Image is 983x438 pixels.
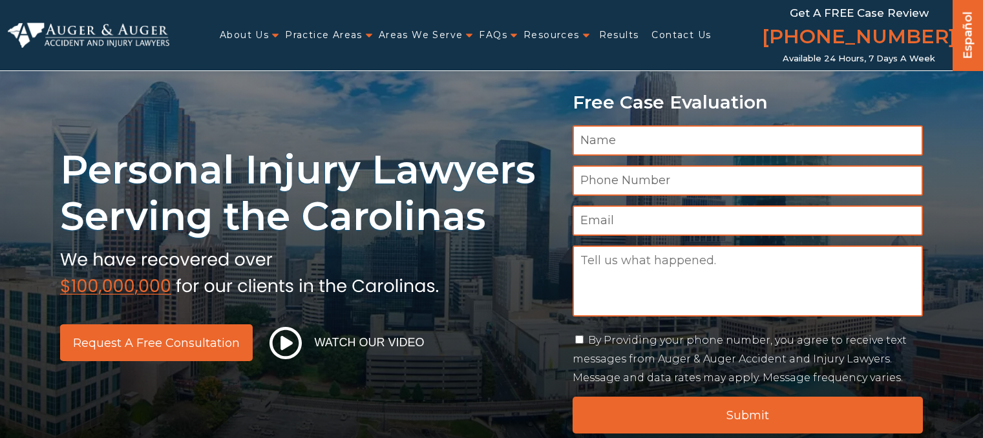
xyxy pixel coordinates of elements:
a: Results [599,22,639,48]
input: Email [573,205,924,236]
a: Areas We Serve [379,22,463,48]
button: Watch Our Video [266,326,428,360]
img: Auger & Auger Accident and Injury Lawyers Logo [8,23,169,47]
img: sub text [60,246,439,295]
p: Free Case Evaluation [573,92,924,112]
a: About Us [220,22,269,48]
input: Submit [573,397,924,433]
input: Name [573,125,924,156]
span: Get a FREE Case Review [790,6,929,19]
a: [PHONE_NUMBER] [762,23,956,54]
a: Resources [523,22,580,48]
span: Available 24 Hours, 7 Days a Week [783,54,935,64]
a: Contact Us [651,22,711,48]
a: FAQs [479,22,507,48]
label: By Providing your phone number, you agree to receive text messages from Auger & Auger Accident an... [573,334,907,384]
span: Request a Free Consultation [73,337,240,349]
a: Request a Free Consultation [60,324,253,361]
a: Practice Areas [285,22,363,48]
input: Phone Number [573,165,924,196]
h1: Personal Injury Lawyers Serving the Carolinas [60,147,557,240]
